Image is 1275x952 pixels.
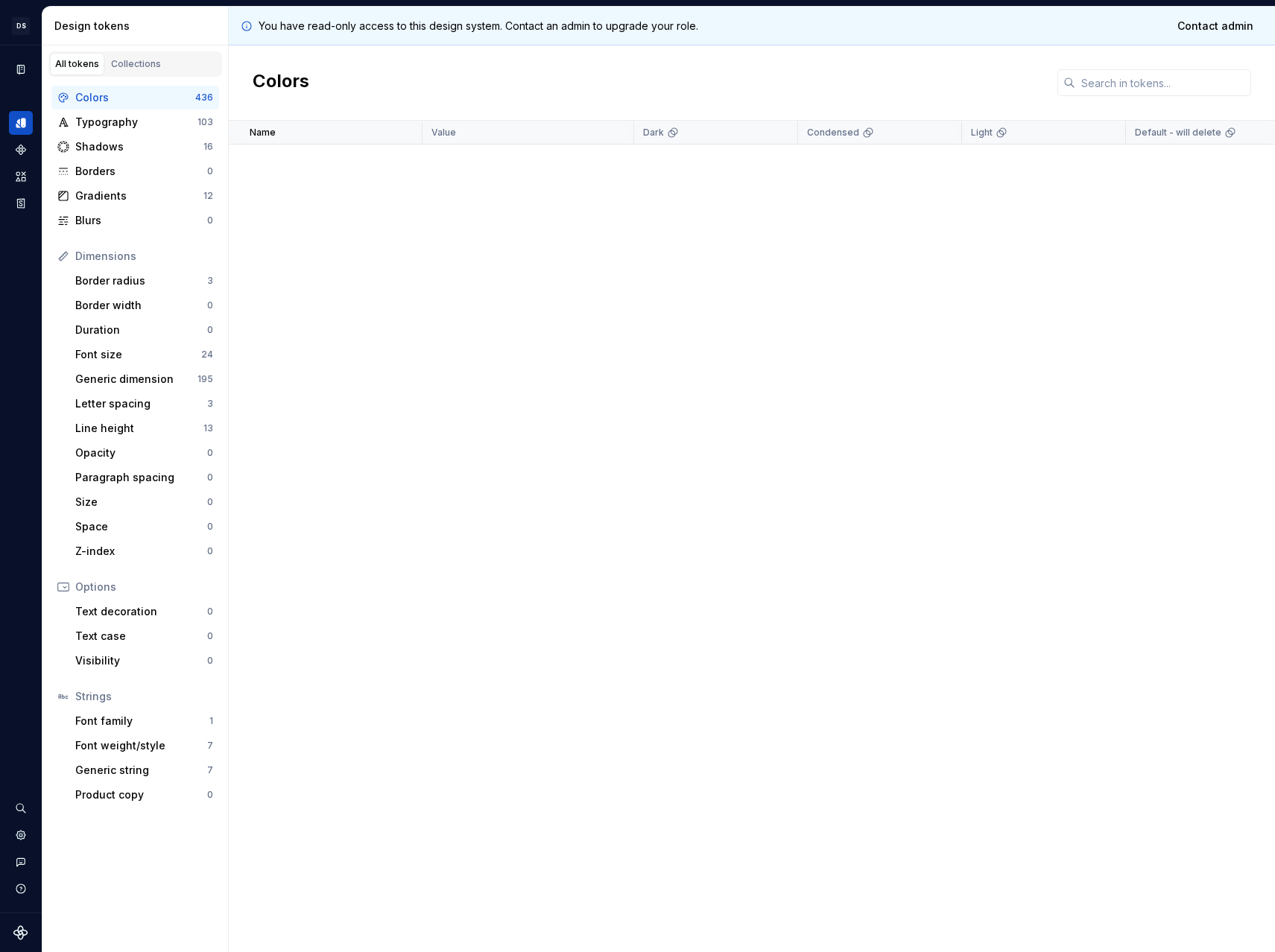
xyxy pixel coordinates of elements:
div: 103 [197,116,213,128]
p: Default - will delete [1135,127,1221,139]
div: DS [12,17,30,35]
div: 0 [207,521,213,533]
a: Font weight/style7 [69,734,219,758]
button: Search ⌘K [9,796,33,820]
p: You have read-only access to this design system. Contact an admin to upgrade your role. [259,19,698,34]
div: Text decoration [75,604,207,619]
a: Colors436 [51,86,219,110]
div: Collections [111,58,161,70]
a: Text case0 [69,624,219,648]
div: Font size [75,347,201,362]
p: Dark [643,127,664,139]
div: Blurs [75,213,207,228]
div: 0 [207,165,213,177]
div: All tokens [55,58,99,70]
div: 3 [207,398,213,410]
a: Components [9,138,33,162]
a: Text decoration0 [69,600,219,623]
svg: Supernova Logo [13,925,28,940]
a: Contact admin [1168,13,1263,39]
div: Strings [75,689,213,704]
a: Font size24 [69,343,219,366]
input: Search in tokens... [1075,69,1251,96]
button: DS [3,10,39,42]
a: Font family1 [69,709,219,733]
div: Generic string [75,763,207,778]
div: Colors [75,90,195,105]
a: Assets [9,165,33,188]
div: 0 [207,472,213,483]
div: Product copy [75,787,207,802]
a: Storybook stories [9,191,33,215]
div: Opacity [75,445,207,460]
div: 195 [197,373,213,385]
div: Dimensions [75,249,213,264]
div: Visibility [75,653,207,668]
div: Typography [75,115,197,130]
a: Typography103 [51,110,219,134]
a: Size0 [69,490,219,514]
div: 0 [207,789,213,801]
p: Light [971,127,993,139]
div: Text case [75,629,207,644]
div: Paragraph spacing [75,470,207,485]
div: 0 [207,215,213,226]
div: Design tokens [54,19,222,34]
div: 0 [207,496,213,508]
div: Letter spacing [75,396,207,411]
div: 0 [207,299,213,311]
a: Documentation [9,57,33,81]
div: 3 [207,275,213,287]
div: Borders [75,164,207,179]
div: 7 [207,764,213,776]
div: Shadows [75,139,203,154]
p: Name [250,127,276,139]
div: 12 [203,190,213,202]
span: Contact admin [1177,19,1253,34]
p: Value [431,127,456,139]
div: 24 [201,349,213,361]
div: 16 [203,141,213,153]
a: Shadows16 [51,135,219,159]
div: 7 [207,740,213,752]
div: Font family [75,714,209,729]
a: Duration0 [69,318,219,342]
a: Settings [9,823,33,847]
a: Product copy0 [69,783,219,807]
a: Opacity0 [69,441,219,465]
a: Border width0 [69,293,219,317]
div: 0 [207,324,213,336]
div: 0 [207,545,213,557]
a: Visibility0 [69,649,219,673]
a: Letter spacing3 [69,392,219,416]
a: Blurs0 [51,209,219,232]
div: 0 [207,447,213,459]
a: Z-index0 [69,539,219,563]
a: Borders0 [51,159,219,183]
div: Duration [75,323,207,337]
div: Space [75,519,207,534]
div: 1 [209,715,213,727]
div: 0 [207,630,213,642]
div: 13 [203,422,213,434]
button: Contact support [9,850,33,874]
div: 436 [195,92,213,104]
a: Gradients12 [51,184,219,208]
div: Gradients [75,188,203,203]
a: Generic string7 [69,758,219,782]
div: 0 [207,606,213,618]
div: 0 [207,655,213,667]
div: Border width [75,298,207,313]
div: Line height [75,421,203,436]
a: Design tokens [9,111,33,135]
p: Condensed [807,127,859,139]
div: Options [75,580,213,594]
